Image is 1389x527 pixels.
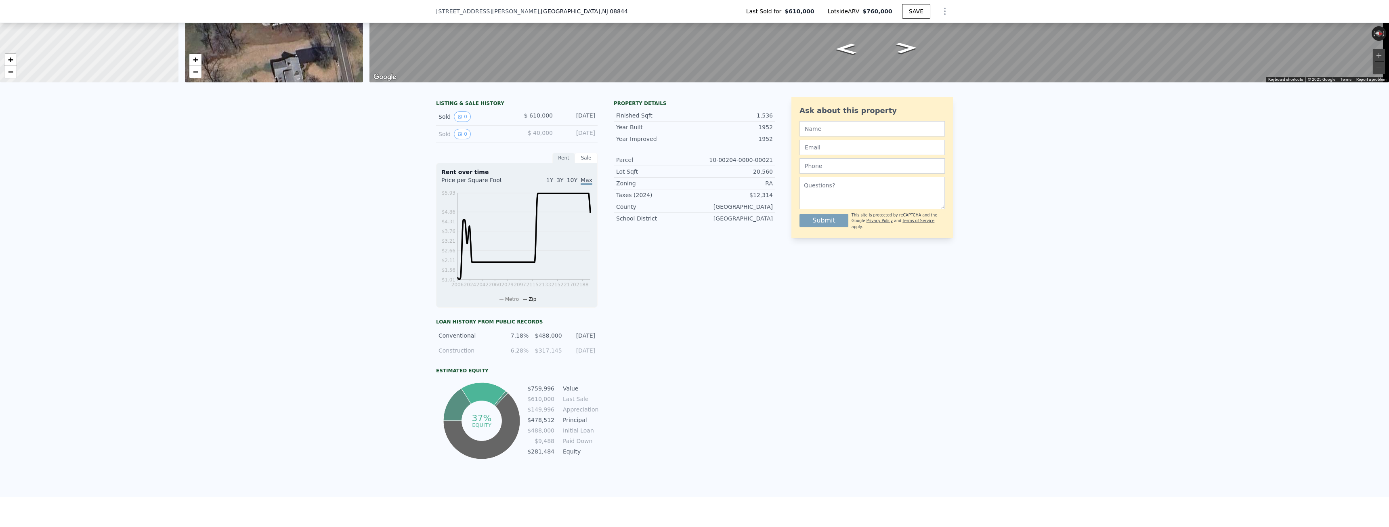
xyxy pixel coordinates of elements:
[526,282,539,288] tspan: 2115
[442,248,455,254] tspan: $2.66
[867,218,893,223] a: Privacy Policy
[1371,29,1387,37] button: Reset the view
[887,40,926,56] path: Go North, Woods Rd
[694,214,773,223] div: [GEOGRAPHIC_DATA]
[581,177,592,185] span: Max
[694,203,773,211] div: [GEOGRAPHIC_DATA]
[785,7,814,15] span: $610,000
[567,177,577,183] span: 10Y
[852,212,945,230] div: This site is protected by reCAPTCHA and the Google and apply.
[1356,77,1387,82] a: Report a problem
[436,7,539,15] span: [STREET_ADDRESS][PERSON_NAME]
[902,4,930,19] button: SAVE
[527,437,555,445] td: $9,488
[1382,26,1387,41] button: Rotate clockwise
[472,413,491,423] tspan: 37%
[616,111,694,120] div: Finished Sqft
[442,238,455,244] tspan: $3.21
[561,384,598,393] td: Value
[524,112,553,119] span: $ 610,000
[1268,77,1303,82] button: Keyboard shortcuts
[559,129,595,139] div: [DATE]
[616,168,694,176] div: Lot Sqft
[489,282,501,288] tspan: 2060
[616,214,694,223] div: School District
[454,129,471,139] button: View historical data
[8,55,13,65] span: +
[694,135,773,143] div: 1952
[799,140,945,155] input: Email
[442,277,455,283] tspan: $1.01
[799,121,945,136] input: Name
[561,437,598,445] td: Paid Down
[575,153,598,163] div: Sale
[439,332,495,340] div: Conventional
[902,218,934,223] a: Terms of Service
[436,367,598,374] div: Estimated Equity
[552,153,575,163] div: Rent
[694,123,773,131] div: 1952
[442,258,455,263] tspan: $2.11
[561,405,598,414] td: Appreciation
[442,267,455,273] tspan: $1.56
[528,130,553,136] span: $ 40,000
[527,416,555,424] td: $478,512
[616,156,694,164] div: Parcel
[694,111,773,120] div: 1,536
[451,282,464,288] tspan: 2006
[828,7,862,15] span: Lotside ARV
[371,72,398,82] img: Google
[561,395,598,403] td: Last Sale
[551,282,564,288] tspan: 2152
[539,7,628,15] span: , [GEOGRAPHIC_DATA]
[862,8,892,15] span: $760,000
[616,135,694,143] div: Year Improved
[1372,26,1376,41] button: Rotate counterclockwise
[556,177,563,183] span: 3Y
[436,319,598,325] div: Loan history from public records
[937,3,953,19] button: Show Options
[442,209,455,215] tspan: $4.86
[616,123,694,131] div: Year Built
[561,426,598,435] td: Initial Loan
[439,129,510,139] div: Sold
[561,416,598,424] td: Principal
[371,72,398,82] a: Open this area in Google Maps (opens a new window)
[500,332,529,340] div: 7.18%
[436,100,598,108] div: LISTING & SALE HISTORY
[514,282,526,288] tspan: 2097
[1373,49,1385,61] button: Zoom in
[193,55,198,65] span: +
[1373,62,1385,74] button: Zoom out
[442,229,455,234] tspan: $3.76
[529,296,536,302] span: Zip
[193,67,198,77] span: −
[694,179,773,187] div: RA
[476,282,489,288] tspan: 2042
[694,191,773,199] div: $12,314
[441,168,592,176] div: Rent over time
[501,282,514,288] tspan: 2079
[442,219,455,225] tspan: $4.31
[439,346,495,355] div: Construction
[559,111,595,122] div: [DATE]
[827,41,865,57] path: Go South, Woods Rd
[616,191,694,199] div: Taxes (2024)
[546,177,553,183] span: 1Y
[576,282,589,288] tspan: 2188
[533,332,562,340] div: $488,000
[616,203,694,211] div: County
[567,346,595,355] div: [DATE]
[527,447,555,456] td: $281,484
[533,346,562,355] div: $317,145
[561,447,598,456] td: Equity
[799,214,848,227] button: Submit
[527,405,555,414] td: $149,996
[505,296,519,302] span: Metro
[567,332,595,340] div: [DATE]
[527,384,555,393] td: $759,996
[1340,77,1351,82] a: Terms (opens in new tab)
[189,66,201,78] a: Zoom out
[527,426,555,435] td: $488,000
[439,111,510,122] div: Sold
